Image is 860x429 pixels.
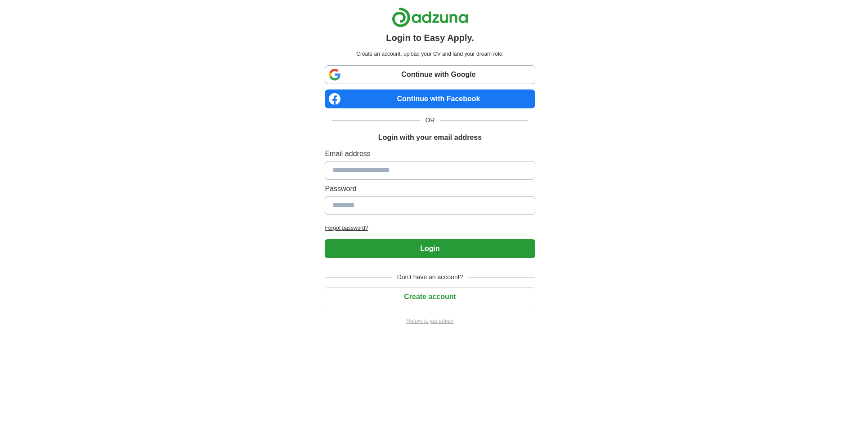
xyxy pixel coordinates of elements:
[386,31,474,45] h1: Login to Easy Apply.
[325,239,535,258] button: Login
[325,287,535,306] button: Create account
[392,7,468,27] img: Adzuna logo
[325,293,535,300] a: Create account
[325,224,535,232] a: Forgot password?
[325,317,535,325] a: Return to job advert
[420,116,440,125] span: OR
[325,183,535,194] label: Password
[325,65,535,84] a: Continue with Google
[378,132,482,143] h1: Login with your email address
[392,273,469,282] span: Don't have an account?
[325,89,535,108] a: Continue with Facebook
[325,148,535,159] label: Email address
[327,50,533,58] p: Create an account, upload your CV and land your dream role.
